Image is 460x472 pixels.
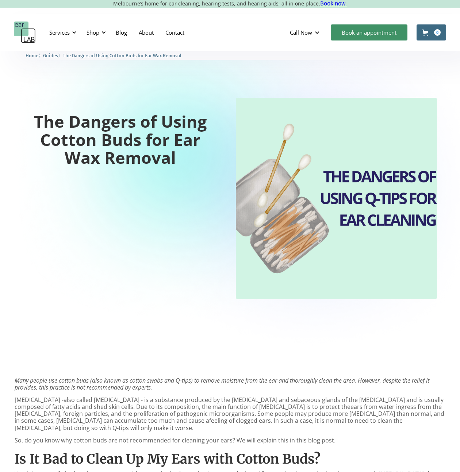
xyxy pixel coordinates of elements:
div: Shop [82,22,108,43]
div: Call Now [290,29,312,36]
img: The Dangers of Using Cotton Buds for Ear Wax Removal [236,98,437,299]
a: Book an appointment [331,24,407,40]
a: Blog [110,22,133,43]
a: Guides [43,52,58,59]
div: Services [49,29,70,36]
div: Call Now [284,22,327,43]
span: The Dangers of Using Cotton Buds for Ear Wax Removal [63,53,181,58]
em: Many people use cotton buds (also known as cotton swabs and Q-tips) to remove moisture from the e... [15,376,429,391]
p: [MEDICAL_DATA] -also called [MEDICAL_DATA] - is a substance produced by the [MEDICAL_DATA] and se... [15,396,445,432]
li: 〉 [26,52,43,59]
div: Shop [87,29,99,36]
a: Contact [160,22,190,43]
span: Home [26,53,38,58]
li: 〉 [43,52,63,59]
a: Open cart [417,24,446,40]
a: About [133,22,160,43]
h1: The Dangers of Using Cotton Buds for Ear Wax Removal [23,112,217,167]
a: home [14,22,36,43]
strong: Is It Bad to Clean Up My Ears with Cotton Buds? [15,451,321,467]
div: 0 [434,29,441,36]
span: Guides [43,53,58,58]
div: Services [45,22,78,43]
a: Home [26,52,38,59]
a: The Dangers of Using Cotton Buds for Ear Wax Removal [63,52,181,59]
p: So, do you know why cotton buds are not recommended for cleaning your ears? We will explain this ... [15,437,445,444]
